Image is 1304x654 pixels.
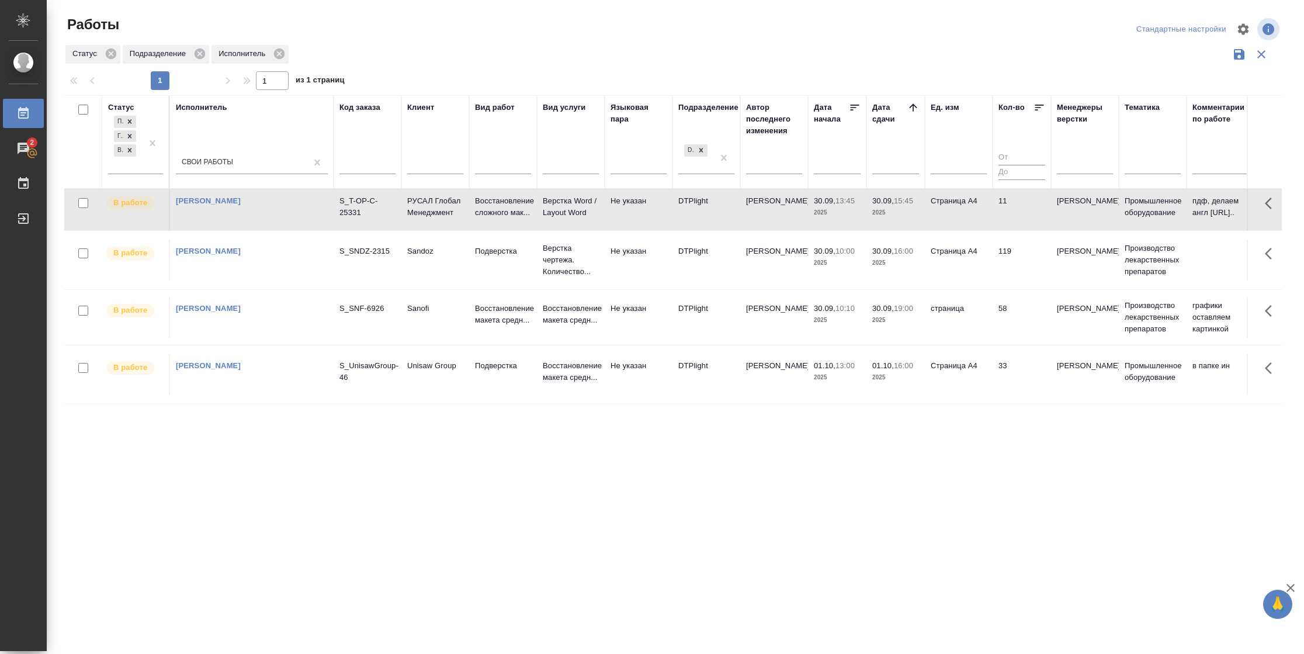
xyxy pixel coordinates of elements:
[176,304,241,313] a: [PERSON_NAME]
[64,15,119,34] span: Работы
[475,360,531,372] p: Подверстка
[998,165,1045,179] input: До
[1258,297,1286,325] button: Здесь прячутся важные кнопки
[407,360,463,372] p: Unisaw Group
[605,189,672,230] td: Не указан
[1229,15,1257,43] span: Настроить таблицу
[113,143,137,158] div: Подбор, Готов к работе, В работе
[1263,590,1292,619] button: 🙏
[835,196,855,205] p: 13:45
[105,360,163,376] div: Исполнитель выполняет работу
[407,303,463,314] p: Sanofi
[1057,245,1113,257] p: [PERSON_NAME]
[1228,43,1250,65] button: Сохранить фильтры
[672,240,740,281] td: DTPlight
[114,130,123,143] div: Готов к работе
[894,361,913,370] p: 16:00
[872,372,919,383] p: 2025
[835,361,855,370] p: 13:00
[543,360,599,383] p: Восстановление макета средн...
[872,196,894,205] p: 30.09,
[993,354,1051,395] td: 33
[925,354,993,395] td: Страница А4
[925,189,993,230] td: Страница А4
[872,314,919,326] p: 2025
[605,354,672,395] td: Не указан
[993,240,1051,281] td: 119
[475,102,515,113] div: Вид работ
[114,116,123,128] div: Подбор
[23,137,41,148] span: 2
[113,115,137,129] div: Подбор, Готов к работе, В работе
[543,303,599,326] p: Восстановление макета средн...
[814,196,835,205] p: 30.09,
[113,247,147,259] p: В работе
[740,354,808,395] td: [PERSON_NAME]
[176,102,227,113] div: Исполнитель
[740,297,808,338] td: [PERSON_NAME]
[1192,360,1248,372] p: в папке ин
[683,143,709,158] div: DTPlight
[113,362,147,373] p: В работе
[894,247,913,255] p: 16:00
[672,354,740,395] td: DTPlight
[339,102,380,113] div: Код заказа
[740,240,808,281] td: [PERSON_NAME]
[339,245,396,257] div: S_SNDZ-2315
[475,303,531,326] p: Восстановление макета средн...
[1057,303,1113,314] p: [PERSON_NAME]
[684,144,695,157] div: DTPlight
[925,240,993,281] td: Страница А4
[339,360,396,383] div: S_UnisawGroup-46
[740,189,808,230] td: [PERSON_NAME]
[998,102,1025,113] div: Кол-во
[1192,195,1248,219] p: пдф, делаем англ [URL]..
[872,304,894,313] p: 30.09,
[123,45,209,64] div: Подразделение
[814,314,861,326] p: 2025
[113,197,147,209] p: В работе
[672,189,740,230] td: DTPlight
[1192,300,1248,335] p: графики оставляем картинкой
[872,257,919,269] p: 2025
[678,102,738,113] div: Подразделение
[1250,43,1272,65] button: Сбросить фильтры
[1258,354,1286,382] button: Здесь прячутся важные кнопки
[605,240,672,281] td: Не указан
[1192,102,1248,125] div: Комментарии по работе
[339,195,396,219] div: S_T-OP-C-25331
[1125,243,1181,278] p: Производство лекарственных препаратов
[611,102,667,125] div: Языковая пара
[475,245,531,257] p: Подверстка
[105,303,163,319] div: Исполнитель выполняет работу
[1258,189,1286,217] button: Здесь прячутся важные кнопки
[872,102,907,125] div: Дата сдачи
[931,102,959,113] div: Ед. изм
[1133,20,1229,39] div: split button
[65,45,120,64] div: Статус
[1258,240,1286,268] button: Здесь прячутся важные кнопки
[1057,360,1113,372] p: [PERSON_NAME]
[108,102,134,113] div: Статус
[835,304,855,313] p: 10:10
[182,158,233,168] div: Свои работы
[475,195,531,219] p: Восстановление сложного мак...
[176,247,241,255] a: [PERSON_NAME]
[296,73,345,90] span: из 1 страниц
[1125,195,1181,219] p: Промышленное оборудование
[130,48,190,60] p: Подразделение
[105,195,163,211] div: Исполнитель выполняет работу
[998,151,1045,165] input: От
[672,297,740,338] td: DTPlight
[1057,102,1113,125] div: Менеджеры верстки
[814,247,835,255] p: 30.09,
[1257,18,1282,40] span: Посмотреть информацию
[1125,102,1160,113] div: Тематика
[407,102,434,113] div: Клиент
[3,134,44,163] a: 2
[925,297,993,338] td: страница
[605,297,672,338] td: Не указан
[176,361,241,370] a: [PERSON_NAME]
[814,304,835,313] p: 30.09,
[176,196,241,205] a: [PERSON_NAME]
